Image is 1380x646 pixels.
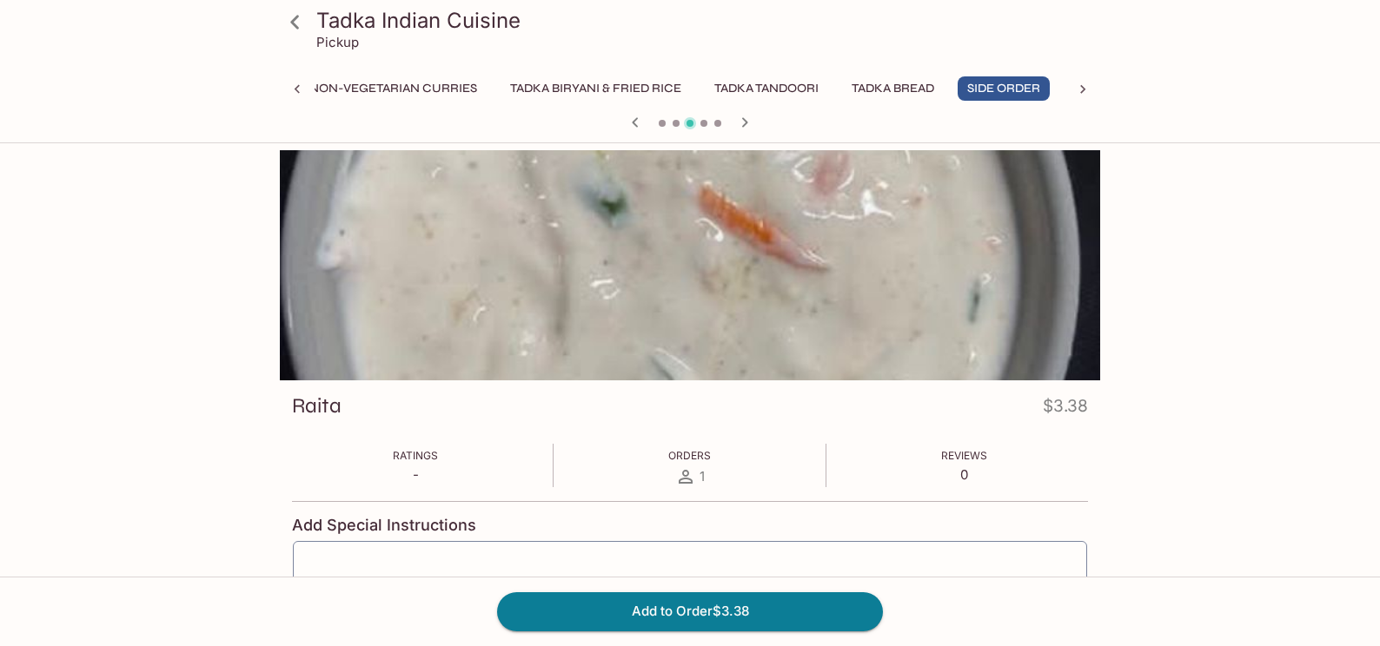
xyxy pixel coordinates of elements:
[842,76,944,101] button: Tadka Bread
[280,150,1100,380] div: Raita
[292,392,342,419] h3: Raita
[501,76,691,101] button: Tadka Biryani & Fried Rice
[497,592,883,630] button: Add to Order$3.38
[941,449,987,462] span: Reviews
[292,516,1088,535] h4: Add Special Instructions
[668,449,711,462] span: Orders
[941,466,987,483] p: 0
[705,76,828,101] button: Tadka Tandoori
[300,76,487,101] button: Non-Vegetarian Curries
[700,468,705,484] span: 1
[316,7,1093,34] h3: Tadka Indian Cuisine
[1043,392,1088,426] h4: $3.38
[1064,76,1142,101] button: Dessert
[393,449,438,462] span: Ratings
[393,466,438,483] p: -
[316,34,359,50] p: Pickup
[958,76,1050,101] button: Side Order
